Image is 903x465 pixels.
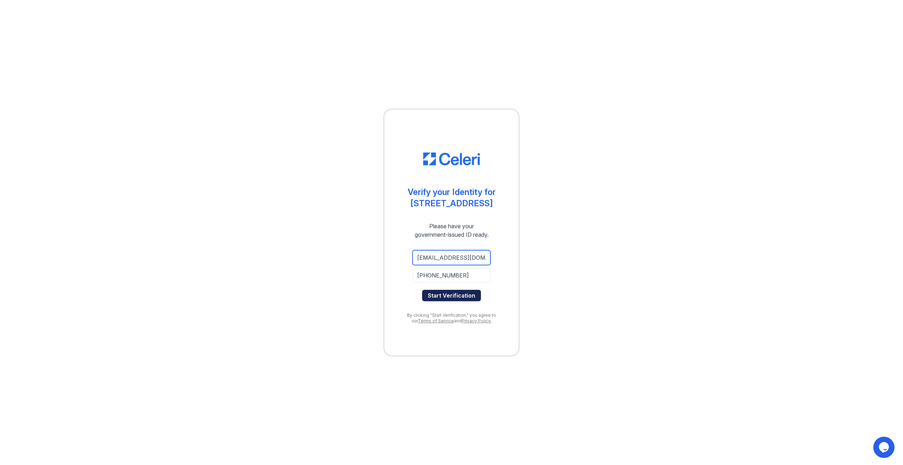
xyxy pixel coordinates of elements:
a: Terms of Service [418,318,454,323]
div: Please have your government-issued ID ready. [402,222,501,239]
img: CE_Logo_Blue-a8612792a0a2168367f1c8372b55b34899dd931a85d93a1a3d3e32e68fde9ad4.png [423,153,480,165]
input: Email [413,250,490,265]
input: Phone [413,268,490,283]
div: By clicking "Start Verification," you agree to our and [398,312,505,324]
iframe: chat widget [873,437,896,458]
div: Verify your Identity for [STREET_ADDRESS] [408,186,496,209]
button: Start Verification [422,290,481,301]
a: Privacy Policy. [462,318,491,323]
